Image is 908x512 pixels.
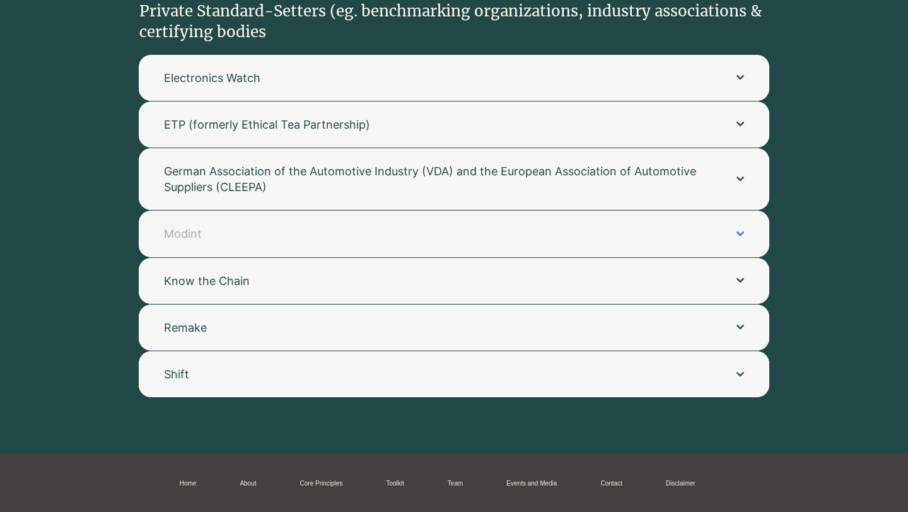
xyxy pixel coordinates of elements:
[180,479,197,489] a: Home
[139,148,769,210] button: German Association of the Automotive Industry (VDA) and the European Association of Automotive Su...
[139,211,769,257] button: Modint
[240,479,256,489] a: About
[139,258,769,304] button: Know the Chain
[139,102,769,148] button: ETP (formerly Ethical Tea Partnership)
[164,366,711,382] span: Shift
[164,70,711,86] span: Electronics Watch
[139,351,769,397] button: Shift
[139,305,769,351] button: Remake
[164,117,711,132] span: ETP (formerly Ethical Tea Partnership)
[506,479,557,489] a: Events and Media
[164,320,711,335] span: Remake
[300,479,343,489] a: Core Principles
[164,226,711,241] span: Modint
[139,55,769,101] button: Electronics Watch
[139,1,765,43] h2: Private Standard-Setters (eg. benchmarking organizations, industry associations & certifying bodies
[666,479,696,489] a: Disclaimer
[600,479,622,489] a: Contact
[171,474,730,494] nav: Site
[386,479,404,489] a: Toolkit
[448,479,463,489] a: Team
[164,163,711,195] span: German Association of the Automotive Industry (VDA) and the European Association of Automotive Su...
[164,273,711,289] span: Know the Chain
